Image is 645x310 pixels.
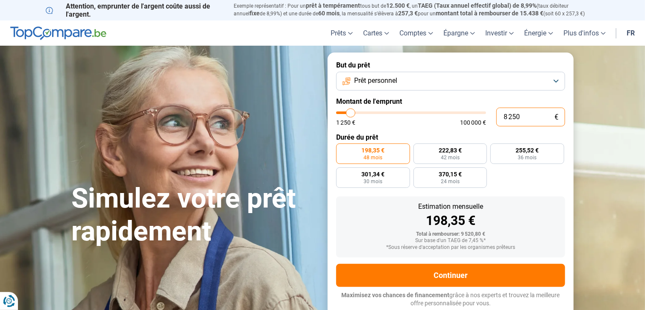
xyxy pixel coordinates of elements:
span: 255,52 € [516,147,539,153]
span: 198,35 € [361,147,384,153]
a: Plus d'infos [558,20,611,46]
span: 42 mois [441,155,460,160]
div: Estimation mensuelle [343,203,558,210]
p: Exemple représentatif : Pour un tous but de , un (taux débiteur annuel de 8,99%) et une durée de ... [234,2,599,18]
a: fr [622,20,640,46]
span: Maximisez vos chances de financement [342,292,450,298]
label: But du prêt [336,61,565,69]
span: 100 000 € [460,120,486,126]
a: Investir [480,20,519,46]
span: € [554,114,558,121]
div: Sur base d'un TAEG de 7,45 %* [343,238,558,244]
span: 301,34 € [361,171,384,177]
span: 36 mois [518,155,537,160]
div: 198,35 € [343,214,558,227]
a: Comptes [394,20,438,46]
span: 48 mois [364,155,382,160]
span: 24 mois [441,179,460,184]
span: fixe [249,10,260,17]
a: Énergie [519,20,558,46]
a: Prêts [325,20,358,46]
button: Prêt personnel [336,72,565,91]
div: *Sous réserve d'acceptation par les organismes prêteurs [343,245,558,251]
span: prêt à tempérament [306,2,360,9]
span: montant total à rembourser de 15.438 € [436,10,543,17]
span: 257,3 € [398,10,418,17]
span: Prêt personnel [354,76,397,85]
label: Durée du prêt [336,133,565,141]
label: Montant de l'emprunt [336,97,565,105]
span: 370,15 € [439,171,462,177]
p: grâce à nos experts et trouvez la meilleure offre personnalisée pour vous. [336,291,565,308]
a: Épargne [438,20,480,46]
img: TopCompare [10,26,106,40]
span: 222,83 € [439,147,462,153]
button: Continuer [336,264,565,287]
a: Cartes [358,20,394,46]
span: 30 mois [364,179,382,184]
span: 12.500 € [386,2,410,9]
div: Total à rembourser: 9 520,80 € [343,231,558,237]
h1: Simulez votre prêt rapidement [71,182,317,248]
p: Attention, emprunter de l'argent coûte aussi de l'argent. [46,2,223,18]
span: 60 mois [318,10,340,17]
span: TAEG (Taux annuel effectif global) de 8,99% [418,2,537,9]
span: 1 250 € [336,120,355,126]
